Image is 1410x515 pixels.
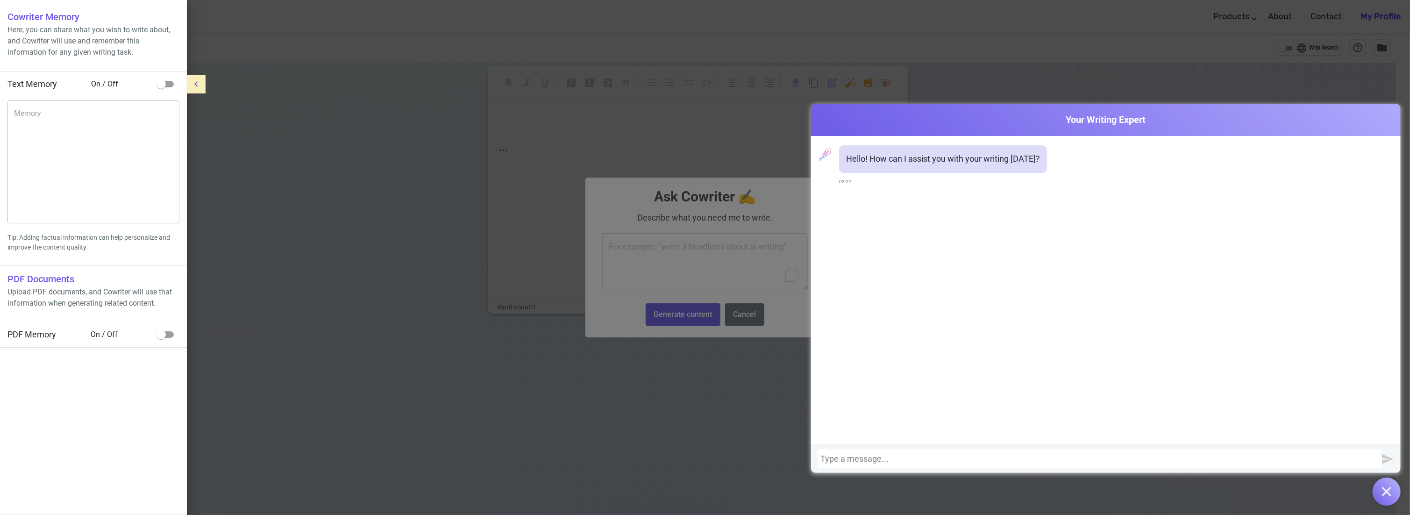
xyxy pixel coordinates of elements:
[7,9,179,24] h6: Cowriter Memory
[91,79,152,90] span: On / Off
[1382,453,1394,465] img: Send
[7,79,57,89] span: Text Memory
[846,152,1040,166] p: Hello! How can I assist you with your writing [DATE]?
[7,272,179,286] h6: PDF Documents
[839,175,851,189] span: 03:22
[1382,487,1391,496] img: Open chat
[187,75,206,93] button: menu
[7,286,179,309] p: Upload PDF documents, and Cowriter will use that information when generating related content.
[811,113,1401,127] span: Your Writing Expert
[816,145,834,164] img: profile
[7,233,179,252] p: Tip: Adding factual information can help personalize and improve the content quality.
[91,329,152,340] span: On / Off
[7,24,179,58] p: Here, you can share what you wish to write about, and Cowriter will use and remember this informa...
[7,329,56,339] span: PDF Memory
